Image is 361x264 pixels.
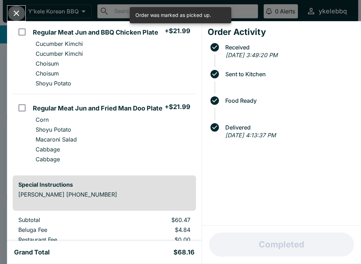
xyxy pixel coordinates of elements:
[165,103,190,111] h5: + $21.99
[18,191,190,198] p: [PERSON_NAME] [PHONE_NUMBER]
[36,116,49,123] p: Corn
[222,97,355,104] span: Food Ready
[135,9,211,21] div: Order was marked as picked up.
[208,27,355,37] h4: Order Activity
[33,104,163,113] h5: Regular Meat Jun and Fried Man Doo Plate
[18,216,110,223] p: Subtotal
[225,132,276,139] em: [DATE] 4:13:37 PM
[165,27,190,35] h5: + $21.99
[18,236,110,243] p: Restaurant Fee
[36,60,59,67] p: Choisum
[36,40,83,47] p: Cucumber Kimchi
[122,226,190,233] p: $4.84
[33,28,158,37] h5: Regular Meat Jun and BBQ Chicken Plate
[222,44,355,50] span: Received
[13,216,196,256] table: orders table
[122,236,190,243] p: $0.00
[14,248,50,257] h5: Grand Total
[222,71,355,77] span: Sent to Kitchen
[222,124,355,131] span: Delivered
[18,226,110,233] p: Beluga Fee
[36,50,83,57] p: Cucumber Kimchi
[173,248,195,257] h5: $68.16
[226,52,277,59] em: [DATE] 3:49:20 PM
[7,6,25,21] button: Close
[36,70,59,77] p: Choisum
[36,136,77,143] p: Macaroni Salad
[18,181,190,188] h6: Special Instructions
[36,156,60,163] p: Cabbage
[36,146,60,153] p: Cabbage
[122,216,190,223] p: $60.47
[36,80,71,87] p: Shoyu Potato
[36,126,71,133] p: Shoyu Potato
